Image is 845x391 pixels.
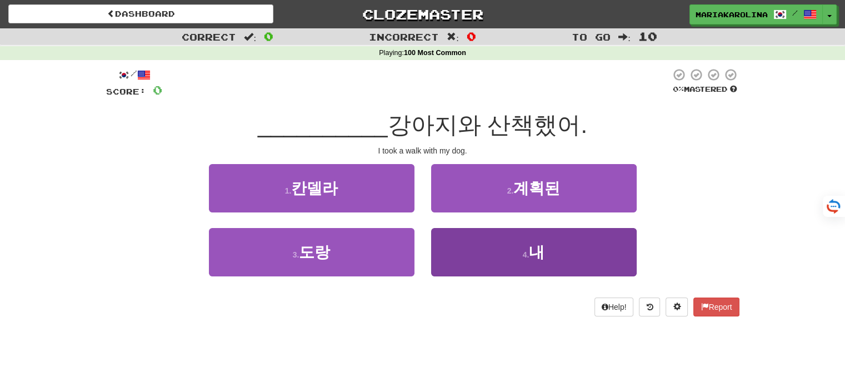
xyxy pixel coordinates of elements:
div: I took a walk with my dog. [106,145,739,156]
button: 3.도랑 [209,228,414,276]
small: 4 . [523,250,529,259]
span: / [792,9,798,17]
span: : [618,32,631,42]
a: Dashboard [8,4,273,23]
small: 1 . [285,186,292,195]
span: 10 [638,29,657,43]
span: To go [572,31,611,42]
button: 4.내 [431,228,637,276]
span: 도랑 [299,244,330,261]
small: 2 . [507,186,514,195]
div: / [106,68,162,82]
button: 2.계획된 [431,164,637,212]
strong: 100 Most Common [404,49,466,57]
span: : [447,32,459,42]
span: 강아지와 산책했어. [388,112,587,138]
span: 칸델라 [291,180,338,197]
span: 0 [467,29,476,43]
span: mariakarolina [696,9,768,19]
small: 3 . [293,250,299,259]
span: : [244,32,256,42]
span: Score: [106,87,146,96]
button: Report [693,298,739,316]
span: 계획된 [513,180,560,197]
span: __________ [258,112,388,138]
span: 0 % [673,85,684,93]
button: Round history (alt+y) [639,298,660,316]
span: 0 [153,83,162,97]
span: 내 [529,244,544,261]
a: Clozemaster [290,4,555,24]
span: 0 [264,29,273,43]
span: Correct [182,31,236,42]
div: Mastered [671,85,739,95]
a: mariakarolina / [689,4,823,24]
button: Help! [594,298,634,316]
button: 1.칸델라 [209,164,414,212]
span: Incorrect [369,31,439,42]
